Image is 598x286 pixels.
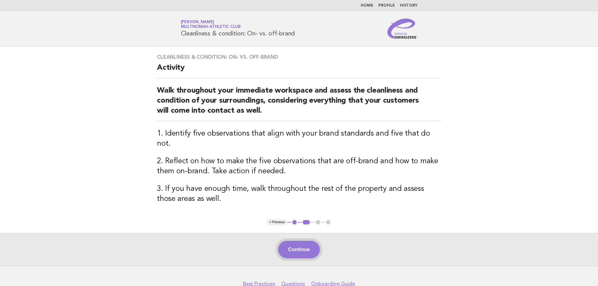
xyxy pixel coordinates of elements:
a: History [400,4,418,8]
img: Service Energizers [387,19,418,39]
h3: 2. Reflect on how to make the five observations that are off-brand and how to make them on-brand.... [157,156,441,176]
button: < Previous [267,219,287,225]
a: Profile [378,4,395,8]
h3: 3. If you have enough time, walk throughout the rest of the property and assess those areas as well. [157,184,441,204]
span: Multnomah Athletic Club [181,25,241,29]
a: Home [361,4,373,8]
h3: Cleanliness & condition: On- vs. off-brand [157,54,441,60]
h2: Activity [157,63,441,78]
h1: Cleanliness & condition: On- vs. off-brand [181,20,295,37]
button: 1 [291,219,298,225]
h2: Walk throughout your immediate workspace and assess the cleanliness and condition of your surroun... [157,86,441,121]
a: [PERSON_NAME]Multnomah Athletic Club [181,20,241,29]
h3: 1. Identify five observations that align with your brand standards and five that do not. [157,129,441,149]
button: 2 [302,219,311,225]
button: Continue [278,241,320,258]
